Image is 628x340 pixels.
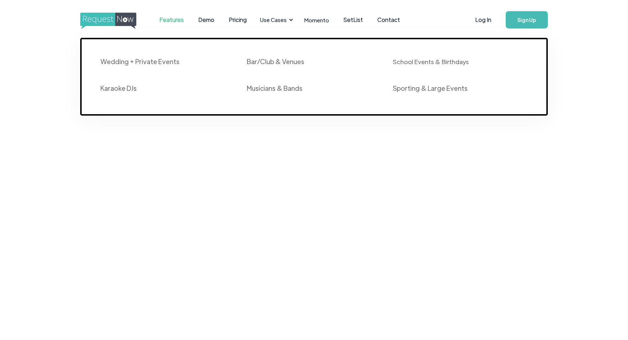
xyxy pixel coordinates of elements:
a: Wedding + Private Events [92,50,239,77]
a: Pricing [222,9,254,31]
div: Use Cases [256,9,295,31]
div: Use Cases [260,16,287,24]
a: Contact [370,9,407,31]
div: Sporting & Large Events [393,84,468,93]
a: Momento [297,9,336,31]
a: Karaoke DJs [92,77,239,103]
a: Sporting & Large Events [385,77,531,103]
a: SetList [336,9,370,31]
div: Bar/Club & Venues [247,57,304,66]
a: home [80,13,134,27]
div: Karaoke DJs [100,84,137,93]
a: Musicians & Bands [239,77,385,103]
div: Wedding + Private Events [100,57,179,66]
a: Bar/Club & Venues [239,50,385,77]
div: Musicians & Bands [247,84,302,93]
img: requestnow logo [80,13,150,29]
a: Demo [191,9,222,31]
a: Sign Up [506,11,548,28]
a: School Events & Birthdays [385,50,531,77]
nav: Use Cases [80,29,548,116]
a: Log In [468,7,499,32]
div: School Events & Birthdays [393,57,469,66]
a: Features [152,9,191,31]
